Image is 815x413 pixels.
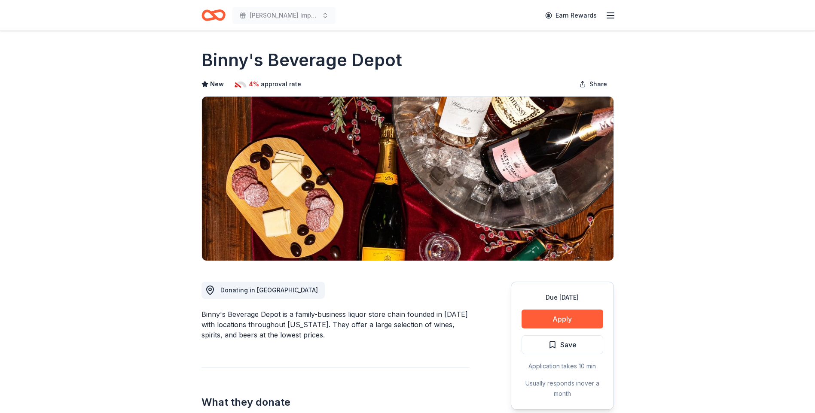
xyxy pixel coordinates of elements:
img: Image for Binny's Beverage Depot [202,97,614,261]
div: Usually responds in over a month [522,378,603,399]
span: Save [560,339,577,350]
span: approval rate [261,79,301,89]
a: Home [201,5,226,25]
span: New [210,79,224,89]
h1: Binny's Beverage Depot [201,48,402,72]
a: Earn Rewards [540,8,602,23]
h2: What they donate [201,395,470,409]
span: 4% [249,79,259,89]
button: Save [522,335,603,354]
div: Due [DATE] [522,292,603,303]
button: Apply [522,310,603,328]
div: Binny's Beverage Depot is a family-business liquor store chain founded in [DATE] with locations t... [201,309,470,340]
div: Application takes 10 min [522,361,603,371]
span: Donating in [GEOGRAPHIC_DATA] [220,286,318,294]
button: Share [572,76,614,93]
button: [PERSON_NAME] Impact Fall Gala [232,7,336,24]
span: Share [589,79,607,89]
span: [PERSON_NAME] Impact Fall Gala [250,10,318,21]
